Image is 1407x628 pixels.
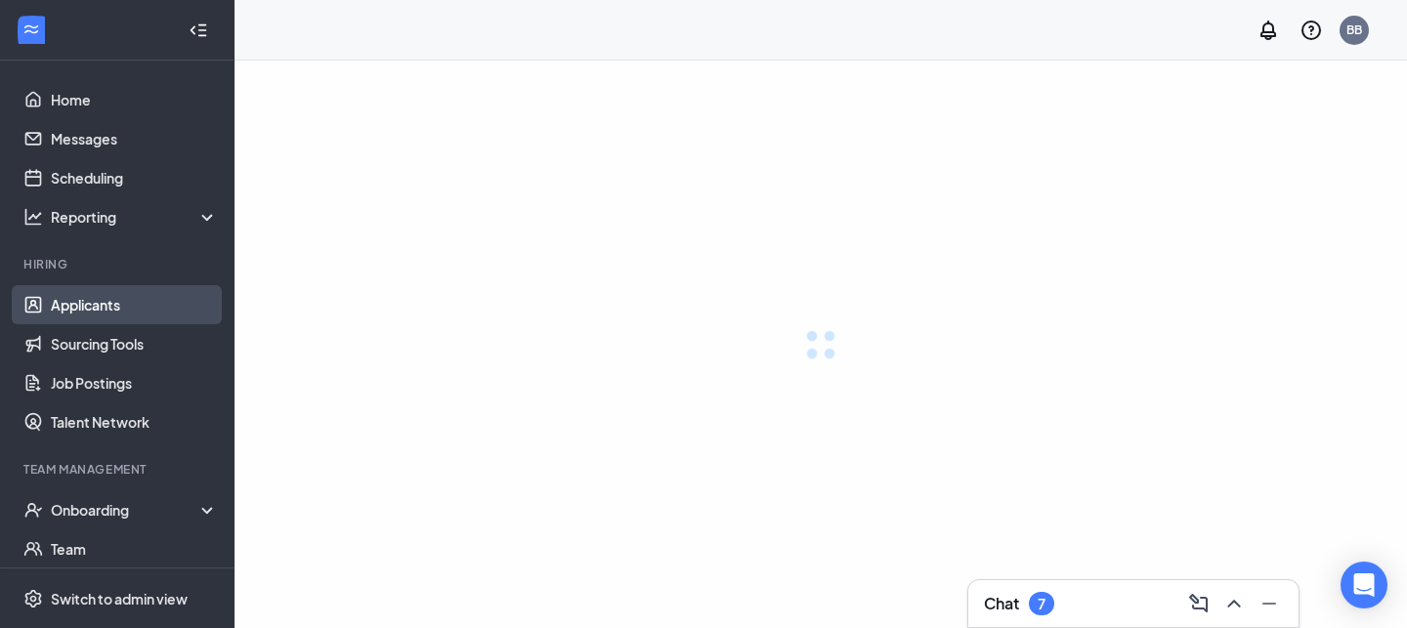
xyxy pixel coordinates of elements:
a: Talent Network [51,402,218,441]
svg: Analysis [23,207,43,227]
button: ChevronUp [1216,588,1248,619]
svg: Settings [23,589,43,608]
div: Hiring [23,256,214,272]
svg: UserCheck [23,500,43,520]
svg: ChevronUp [1222,592,1246,615]
a: Messages [51,119,218,158]
h3: Chat [984,593,1019,614]
svg: Minimize [1258,592,1281,615]
svg: ComposeMessage [1187,592,1211,615]
div: 7 [1038,596,1045,612]
div: Reporting [51,207,219,227]
a: Home [51,80,218,119]
div: Team Management [23,461,214,478]
div: Onboarding [51,500,219,520]
button: ComposeMessage [1181,588,1213,619]
svg: QuestionInfo [1300,19,1323,42]
a: Applicants [51,285,218,324]
svg: Notifications [1257,19,1280,42]
button: Minimize [1252,588,1283,619]
a: Job Postings [51,363,218,402]
svg: WorkstreamLogo [21,20,41,39]
div: BB [1346,21,1362,38]
div: Open Intercom Messenger [1341,562,1387,608]
a: Sourcing Tools [51,324,218,363]
div: Switch to admin view [51,589,188,608]
svg: Collapse [189,21,208,40]
a: Team [51,529,218,568]
a: Scheduling [51,158,218,197]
